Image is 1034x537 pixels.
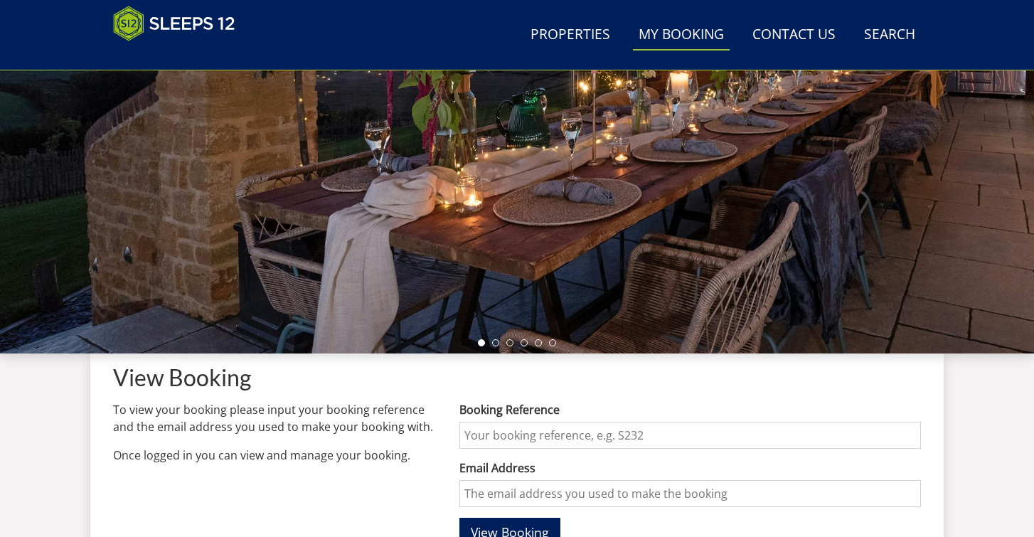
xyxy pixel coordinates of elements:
iframe: Customer reviews powered by Trustpilot [106,50,255,62]
input: The email address you used to make the booking [459,480,921,507]
label: Booking Reference [459,401,921,418]
label: Email Address [459,459,921,477]
p: To view your booking please input your booking reference and the email address you used to make y... [113,401,437,435]
input: Your booking reference, e.g. S232 [459,422,921,449]
a: My Booking [633,19,730,51]
a: Properties [525,19,616,51]
a: Contact Us [747,19,841,51]
p: Once logged in you can view and manage your booking. [113,447,437,464]
img: Sleeps 12 [113,6,235,41]
h1: View Booking [113,365,921,390]
a: Search [858,19,921,51]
